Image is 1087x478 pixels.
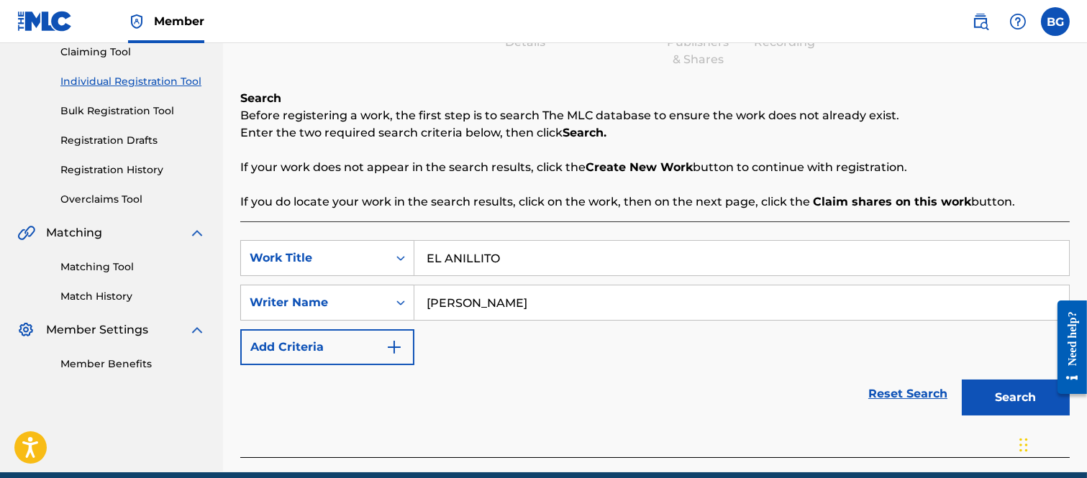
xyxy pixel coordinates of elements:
[60,357,206,372] a: Member Benefits
[1015,409,1087,478] iframe: Chat Widget
[813,195,971,208] strong: Claim shares on this work
[240,193,1070,211] p: If you do locate your work in the search results, click on the work, then on the next page, click...
[1041,7,1070,36] div: User Menu
[962,380,1070,415] button: Search
[861,378,955,410] a: Reset Search
[17,321,35,339] img: Member Settings
[1009,13,1027,30] img: help
[60,133,206,148] a: Registration Drafts
[188,224,206,242] img: expand
[1015,409,1087,478] div: Widget de chat
[17,11,73,32] img: MLC Logo
[972,13,989,30] img: search
[240,159,1070,176] p: If your work does not appear in the search results, click the button to continue with registration.
[240,91,281,105] b: Search
[17,224,35,242] img: Matching
[240,329,414,365] button: Add Criteria
[46,224,102,242] span: Matching
[60,74,206,89] a: Individual Registration Tool
[240,240,1070,423] form: Search Form
[60,45,206,60] a: Claiming Tool
[60,259,206,275] a: Matching Tool
[1019,423,1028,466] div: Arrastrar
[188,321,206,339] img: expand
[250,294,379,311] div: Writer Name
[386,339,403,356] img: 9d2ae6d4665cec9f34b9.svg
[60,192,206,207] a: Overclaims Tool
[563,126,606,139] strong: Search.
[586,160,693,174] strong: Create New Work
[46,321,148,339] span: Member Settings
[60,289,206,304] a: Match History
[60,162,206,178] a: Registration History
[966,7,995,36] a: Public Search
[240,107,1070,124] p: Before registering a work, the first step is to search The MLC database to ensure the work does n...
[1004,7,1032,36] div: Help
[1047,290,1087,405] iframe: Resource Center
[240,124,1070,142] p: Enter the two required search criteria below, then click
[250,249,379,267] div: Work Title
[128,13,145,30] img: Top Rightsholder
[154,13,204,29] span: Member
[60,104,206,119] a: Bulk Registration Tool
